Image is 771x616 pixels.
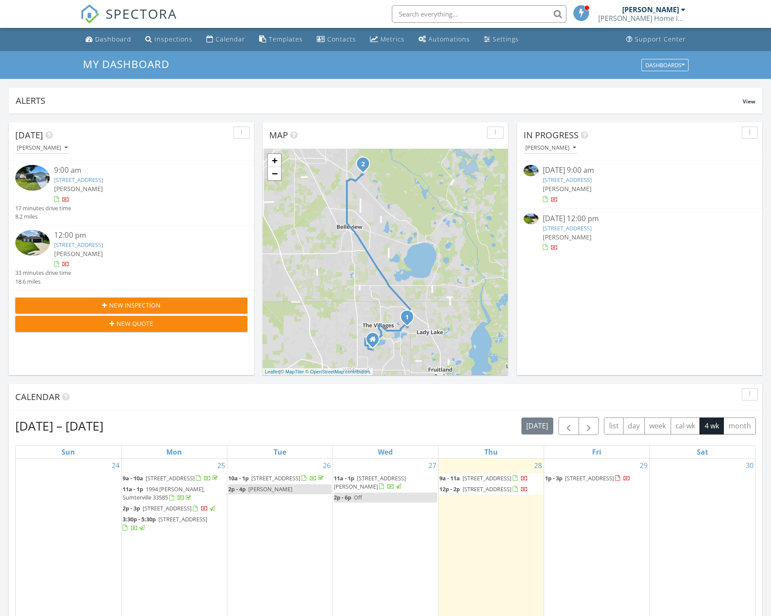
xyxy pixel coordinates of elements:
div: Settings [493,35,519,43]
a: 12:00 pm [STREET_ADDRESS] [PERSON_NAME] 33 minutes drive time 18.6 miles [15,230,247,286]
div: 9:00 am [54,165,228,176]
div: [PERSON_NAME] [17,145,68,151]
a: Zoom out [268,167,281,180]
span: My Dashboard [83,57,169,71]
div: 8.2 miles [15,212,71,221]
div: Inspections [154,35,192,43]
div: Dashboard [95,35,131,43]
span: View [743,98,755,105]
a: Go to August 30, 2025 [744,459,755,472]
a: Go to August 29, 2025 [638,459,649,472]
h2: [DATE] – [DATE] [15,417,103,435]
span: [STREET_ADDRESS] [143,504,192,512]
a: 10a - 1p [STREET_ADDRESS] [228,473,332,484]
a: Leaflet [265,369,279,374]
img: 9357722%2Fcover_photos%2FpU5JNVc0cH0PC4dPbdpQ%2Fsmall.jpg [15,230,50,256]
button: week [644,418,671,435]
span: [PERSON_NAME] [543,233,592,241]
span: 12p - 2p [439,485,460,493]
a: 10a - 1p [STREET_ADDRESS] [228,474,325,482]
a: Metrics [367,31,408,48]
a: 9:00 am [STREET_ADDRESS] [PERSON_NAME] 17 minutes drive time 8.2 miles [15,165,247,221]
a: Friday [590,446,603,458]
a: 2p - 3p [STREET_ADDRESS] [123,504,216,512]
span: [STREET_ADDRESS] [158,515,207,523]
span: [PERSON_NAME] [54,250,103,258]
button: New Quote [15,316,247,332]
button: Previous [559,417,579,435]
span: 11a - 1p [334,474,354,482]
span: 11a - 1p [123,485,143,493]
button: cal wk [671,418,700,435]
div: Contacts [327,35,356,43]
a: Settings [480,31,522,48]
button: day [623,418,645,435]
button: Next [579,417,599,435]
button: Dashboards [641,59,689,71]
a: 3:30p - 5:30p [STREET_ADDRESS] [123,514,226,533]
div: [PERSON_NAME] [622,5,679,14]
span: [PERSON_NAME] [248,485,292,493]
div: [DATE] 9:00 am [543,165,736,176]
span: New Inspection [109,301,161,310]
div: Support Center [635,35,686,43]
div: [DATE] 12:00 pm [543,213,736,224]
span: In Progress [524,129,579,141]
a: Go to August 24, 2025 [110,459,121,472]
a: Tuesday [272,446,288,458]
a: 12p - 2p [STREET_ADDRESS] [439,484,543,495]
a: 11a - 1p [STREET_ADDRESS][PERSON_NAME] [334,474,406,490]
span: New Quote [117,319,153,328]
div: 17 minutes drive time [15,204,71,212]
span: [PERSON_NAME] [543,185,592,193]
a: SPECTORA [80,12,177,30]
a: 9a - 10a [STREET_ADDRESS] [123,473,226,484]
a: [STREET_ADDRESS] [543,224,592,232]
a: Inspections [142,31,196,48]
div: Calendar [216,35,245,43]
a: 12p - 2p [STREET_ADDRESS] [439,485,528,493]
div: Metrics [380,35,404,43]
a: Saturday [695,446,710,458]
div: Dashboards [645,62,685,68]
button: New Inspection [15,298,247,313]
a: 1p - 3p [STREET_ADDRESS] [545,474,631,482]
a: Dashboard [82,31,135,48]
a: Calendar [203,31,249,48]
div: 12:00 pm [54,230,228,241]
a: 9a - 11a [STREET_ADDRESS] [439,473,543,484]
button: [PERSON_NAME] [15,142,69,154]
img: 9350854%2Fcover_photos%2F0OqTZNkoJENCdpmkjtEi%2Fsmall.jpg [15,165,50,191]
a: 11a - 1p 1994 [PERSON_NAME], Sumterville 33585 [123,485,205,501]
a: Sunday [60,446,77,458]
button: [DATE] [521,418,553,435]
a: Monday [164,446,184,458]
span: 9a - 11a [439,474,460,482]
div: Stamper Home Inspections [598,14,685,23]
a: Go to August 28, 2025 [532,459,544,472]
span: Map [269,129,288,141]
span: [STREET_ADDRESS] [463,474,511,482]
span: [STREET_ADDRESS] [565,474,614,482]
img: 9357722%2Fcover_photos%2FpU5JNVc0cH0PC4dPbdpQ%2Fsmall.jpg [524,213,538,225]
a: Templates [256,31,306,48]
span: 3:30p - 5:30p [123,515,156,523]
div: 18.6 miles [15,277,71,286]
img: The Best Home Inspection Software - Spectora [80,4,99,24]
input: Search everything... [392,5,566,23]
div: 9541 County Road 125c, Wildwood FL 34785 [373,339,378,344]
span: 2p - 4p [228,485,246,493]
a: 1p - 3p [STREET_ADDRESS] [545,473,648,484]
a: 11a - 1p [STREET_ADDRESS][PERSON_NAME] [334,473,437,492]
a: [STREET_ADDRESS] [54,176,103,184]
div: | [263,368,373,376]
a: Thursday [483,446,500,458]
div: 33 minutes drive time [15,269,71,277]
a: [DATE] 12:00 pm [STREET_ADDRESS] [PERSON_NAME] [524,213,756,252]
span: [STREET_ADDRESS] [463,485,511,493]
a: [STREET_ADDRESS] [543,176,592,184]
span: 1p - 3p [545,474,562,482]
span: 9a - 10a [123,474,143,482]
a: Support Center [623,31,689,48]
button: list [604,418,624,435]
